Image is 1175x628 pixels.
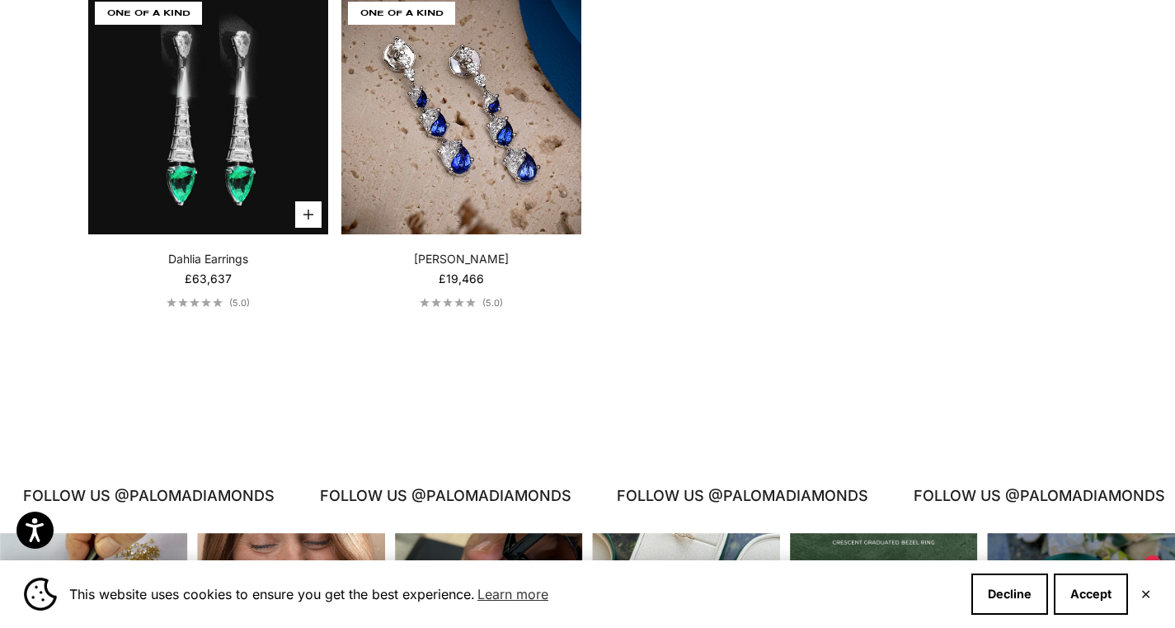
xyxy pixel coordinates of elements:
[318,484,570,508] p: FOLLOW US @PALOMADIAMONDS
[971,574,1048,615] button: Decline
[168,251,248,267] a: Dahlia Earrings
[348,2,455,25] span: ONE OF A KIND
[420,297,503,309] a: 5.0 out of 5.0 stars(5.0)
[24,578,57,611] img: Cookie banner
[414,251,509,267] a: [PERSON_NAME]
[439,271,484,287] sale-price: £19,466
[1054,574,1128,615] button: Accept
[69,582,958,607] span: This website uses cookies to ensure you get the best experience.
[482,297,503,309] span: (5.0)
[615,484,867,508] p: FOLLOW US @PALOMADIAMONDS
[167,297,250,309] a: 5.0 out of 5.0 stars(5.0)
[912,484,1163,508] p: FOLLOW US @PALOMADIAMONDS
[420,298,476,307] div: 5.0 out of 5.0 stars
[21,484,273,508] p: FOLLOW US @PALOMADIAMONDS
[229,297,250,309] span: (5.0)
[95,2,202,25] span: ONE OF A KIND
[185,271,232,287] sale-price: £63,637
[475,582,551,607] a: Learn more
[167,298,223,307] div: 5.0 out of 5.0 stars
[1140,589,1151,599] button: Close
